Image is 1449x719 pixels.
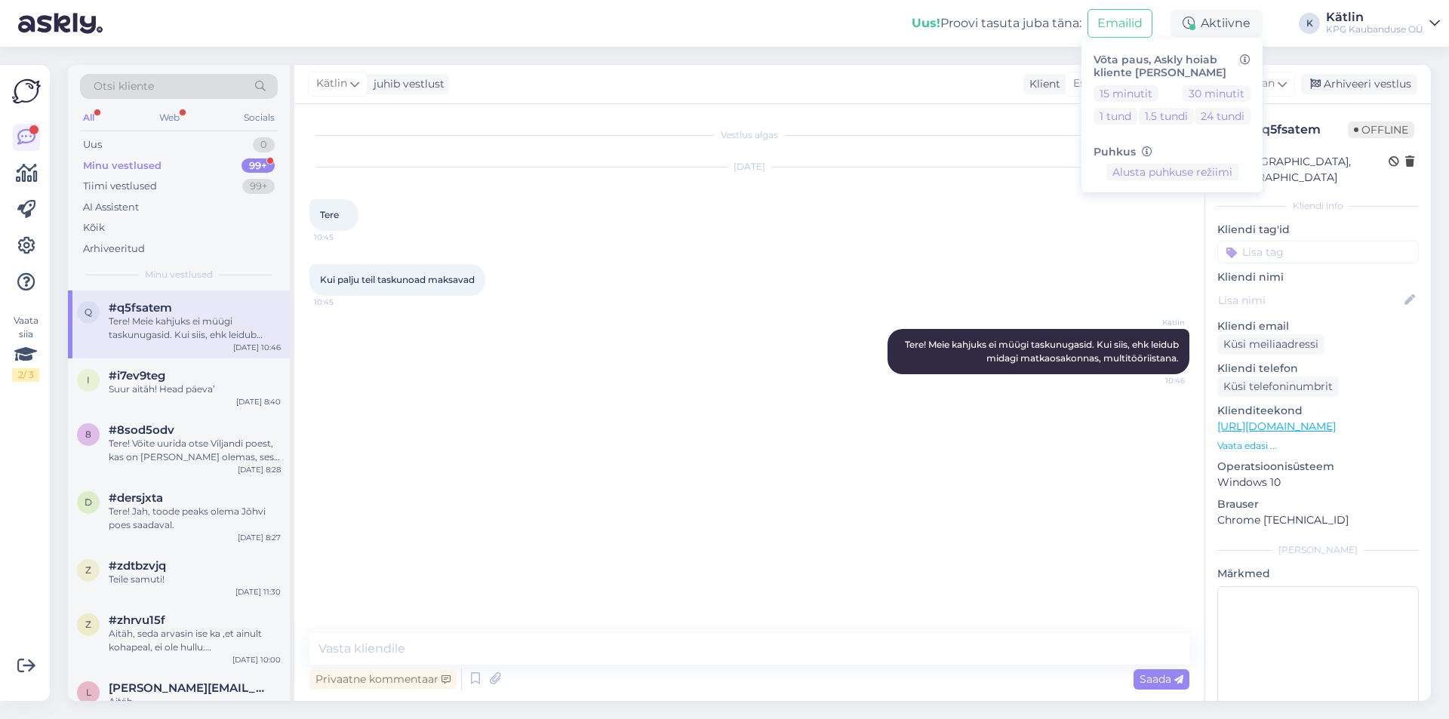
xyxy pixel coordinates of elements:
p: Vaata edasi ... [1217,439,1419,453]
div: [DATE] 10:00 [232,654,281,665]
img: Askly Logo [12,77,41,106]
div: [PERSON_NAME] [1217,543,1419,557]
div: Arhiveeri vestlus [1301,74,1417,94]
button: 15 minutit [1094,85,1158,102]
span: i [87,374,90,386]
p: Kliendi email [1217,318,1419,334]
span: 10:45 [314,297,371,308]
button: 1.5 tundi [1139,108,1194,124]
p: Kliendi telefon [1217,361,1419,376]
span: z [85,619,91,630]
div: Kätlin [1326,11,1423,23]
div: Tere! Meie kahjuks ei müügi taskunugasid. Kui siis, ehk leidub midagi matkaosakonnas, multitöörii... [109,315,281,342]
span: l [86,687,91,698]
div: Aitäh, seda arvasin ise ka ,et ainult kohapeal, ei ole hullu. [PERSON_NAME] lähimasse kauplusesse. [109,627,281,654]
h6: Võta paus, Askly hoiab kliente [PERSON_NAME] [1094,54,1251,79]
div: Aitäh [109,695,281,708]
div: juhib vestlust [368,76,445,92]
span: 10:46 [1128,375,1185,386]
div: [DATE] [309,160,1189,174]
span: z [85,564,91,576]
div: Aktiivne [1171,10,1263,37]
div: Kõik [83,220,105,235]
button: Alusta puhkuse režiimi [1106,164,1238,180]
p: Kliendi tag'id [1217,222,1419,238]
span: Minu vestlused [145,268,213,281]
div: Proovi tasuta juba täna: [912,14,1081,32]
div: [DATE] 11:30 [235,586,281,598]
div: Uus [83,137,102,152]
div: Küsi telefoninumbrit [1217,376,1339,397]
span: 10:45 [314,232,371,243]
div: KPG Kaubanduse OÜ [1326,23,1423,35]
div: [DATE] 10:46 [233,342,281,353]
p: Klienditeekond [1217,403,1419,419]
button: 1 tund [1094,108,1137,124]
span: d [85,496,92,508]
button: Emailid [1088,9,1152,38]
div: Suur aitäh! Head päeva’ [109,383,281,396]
input: Lisa tag [1217,241,1419,263]
div: [DATE] 8:28 [238,464,281,475]
span: #zhrvu15f [109,613,165,627]
div: Privaatne kommentaar [309,669,457,690]
span: #i7ev9teg [109,369,165,383]
div: [DATE] 8:27 [238,532,281,543]
span: 8 [85,429,91,440]
div: Socials [241,108,278,128]
button: 24 tundi [1195,108,1251,124]
div: All [80,108,97,128]
span: Kui palju teil taskunoad maksavad [320,274,475,285]
span: #q5fsatem [109,301,172,315]
p: Windows 10 [1217,475,1419,490]
div: Teile samuti! [109,573,281,586]
p: Operatsioonisüsteem [1217,459,1419,475]
p: Kliendi nimi [1217,269,1419,285]
b: Uus! [912,16,940,30]
div: Kliendi info [1217,199,1419,213]
div: Tiimi vestlused [83,179,157,194]
a: KätlinKPG Kaubanduse OÜ [1326,11,1440,35]
span: Estonian [1073,75,1119,92]
div: # q5fsatem [1254,121,1348,139]
div: [DATE] 8:40 [236,396,281,407]
div: [GEOGRAPHIC_DATA], [GEOGRAPHIC_DATA] [1222,154,1389,186]
span: Tere! Meie kahjuks ei müügi taskunugasid. Kui siis, ehk leidub midagi matkaosakonnas, multitöörii... [905,339,1181,364]
span: Tere [320,209,339,220]
p: Brauser [1217,496,1419,512]
div: Klient [1023,76,1060,92]
a: [URL][DOMAIN_NAME] [1217,419,1336,433]
span: q [85,306,92,318]
div: 99+ [242,179,275,194]
div: Minu vestlused [83,158,162,174]
span: Kätlin [1128,317,1185,328]
span: #zdtbzvjq [109,559,166,573]
span: Kätlin [316,75,347,92]
input: Lisa nimi [1218,292,1401,309]
button: 30 minutit [1183,85,1251,102]
p: Märkmed [1217,566,1419,582]
span: Offline [1348,121,1414,138]
div: Arhiveeritud [83,241,145,257]
span: lauri.pau@if.ee [109,681,266,695]
div: AI Assistent [83,200,139,215]
div: Vaata siia [12,314,39,382]
div: Tere! Võite uurida otse Viljandi poest, kas on [PERSON_NAME] olemas, sest laojäägi järgi peaks se... [109,437,281,464]
span: #dersjxta [109,491,163,505]
div: Vestlus algas [309,128,1189,142]
div: 0 [253,137,275,152]
div: Tere! Jah, toode peaks olema Jõhvi poes saadaval. [109,505,281,532]
div: K [1299,13,1320,34]
div: 99+ [241,158,275,174]
h6: Puhkus [1094,146,1251,158]
p: Chrome [TECHNICAL_ID] [1217,512,1419,528]
span: Saada [1140,672,1183,686]
span: Otsi kliente [94,78,154,94]
div: Web [156,108,183,128]
span: #8sod5odv [109,423,174,437]
div: 2 / 3 [12,368,39,382]
div: Küsi meiliaadressi [1217,334,1324,355]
